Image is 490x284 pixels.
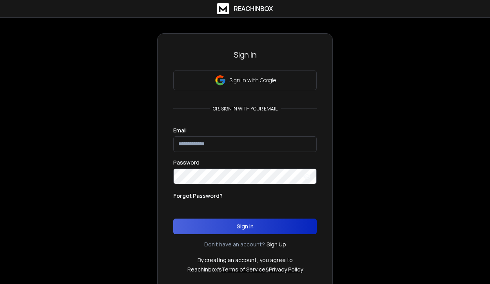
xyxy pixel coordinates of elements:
p: Don't have an account? [204,241,265,248]
a: Sign Up [267,241,286,248]
label: Password [173,160,200,165]
a: ReachInbox [217,3,273,14]
button: Sign In [173,219,317,234]
h3: Sign In [173,49,317,60]
p: Sign in with Google [229,76,276,84]
p: Forgot Password? [173,192,223,200]
p: ReachInbox's & [187,266,303,273]
img: logo [217,3,229,14]
h1: ReachInbox [234,4,273,13]
a: Terms of Service [221,266,265,273]
button: Sign in with Google [173,71,317,90]
p: By creating an account, you agree to [198,256,293,264]
label: Email [173,128,187,133]
p: or, sign in with your email [210,106,281,112]
a: Privacy Policy [269,266,303,273]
